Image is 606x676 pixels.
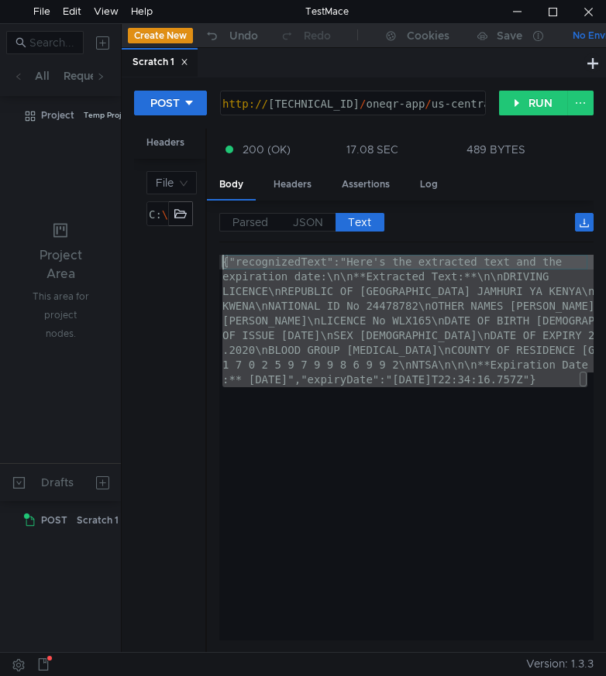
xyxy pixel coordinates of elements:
[150,94,180,112] div: POST
[232,215,268,229] span: Parsed
[499,91,568,115] button: RUN
[41,509,67,532] span: POST
[207,170,256,201] div: Body
[41,104,74,127] div: Project
[304,26,331,45] div: Redo
[243,141,291,158] span: 200 (OK)
[134,129,197,157] div: Headers
[84,104,133,127] div: Temp Project
[59,67,115,85] button: Requests
[526,653,594,675] span: Version: 1.3.3
[229,26,258,45] div: Undo
[467,142,525,156] div: 489 BYTES
[30,67,54,85] button: All
[29,34,74,51] input: Search...
[348,215,371,229] span: Text
[193,24,269,47] button: Undo
[329,170,402,199] div: Assertions
[202,129,261,157] div: Params
[407,26,449,45] div: Cookies
[133,54,188,70] div: Scratch 1
[408,170,450,199] div: Log
[134,91,207,115] button: POST
[293,215,323,229] span: JSON
[269,24,342,47] button: Redo
[261,170,324,199] div: Headers
[346,142,398,156] div: 17.08 SEC
[128,28,193,43] button: Create New
[41,473,74,492] div: Drafts
[77,509,119,532] div: Scratch 1
[497,30,522,41] div: Save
